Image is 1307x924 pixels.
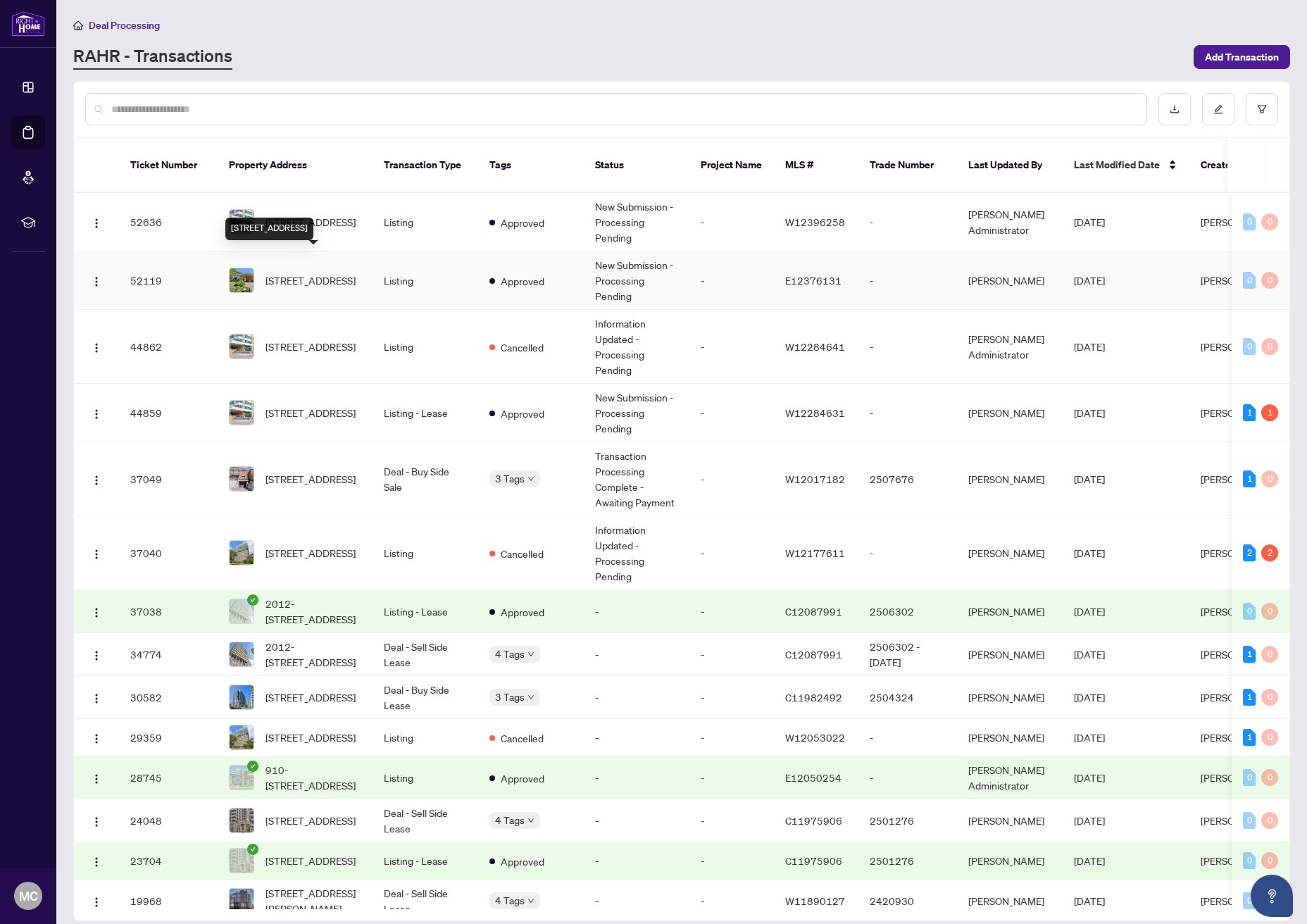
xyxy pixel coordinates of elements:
span: [PERSON_NAME] [1201,216,1277,228]
span: [DATE] [1074,274,1105,287]
button: filter [1246,93,1278,125]
th: MLS # [774,138,858,193]
img: logo [11,11,45,37]
span: [DATE] [1074,814,1105,827]
button: Logo [85,889,108,912]
button: Logo [85,401,108,424]
td: [PERSON_NAME] [957,633,1063,676]
th: Status [584,138,689,193]
img: thumbnail-img [230,401,254,425]
td: 37038 [119,590,218,633]
div: 0 [1261,272,1278,289]
span: Approved [501,215,544,230]
span: W12284641 [785,340,845,353]
span: C11975906 [785,854,842,867]
span: [STREET_ADDRESS][PERSON_NAME] [265,885,361,916]
img: thumbnail-img [230,599,254,623]
td: New Submission - Processing Pending [584,384,689,442]
div: 0 [1261,812,1278,829]
img: thumbnail-img [230,335,254,358]
td: - [584,676,689,719]
div: 0 [1261,646,1278,663]
td: - [689,384,774,442]
td: Transaction Processing Complete - Awaiting Payment [584,442,689,516]
span: E12376131 [785,274,842,287]
span: [DATE] [1074,406,1105,419]
img: Logo [91,342,102,354]
span: [PERSON_NAME] [1201,406,1277,419]
span: [DATE] [1074,648,1105,661]
th: Last Modified Date [1063,138,1189,193]
td: [PERSON_NAME] [957,251,1063,310]
div: 0 [1243,603,1256,620]
button: edit [1202,93,1234,125]
td: Listing [373,719,478,756]
td: [PERSON_NAME] [957,442,1063,516]
span: [PERSON_NAME] [1201,340,1277,353]
span: 3 Tags [495,470,525,487]
div: 0 [1261,689,1278,706]
span: 910-[STREET_ADDRESS] [265,762,361,793]
div: 0 [1261,338,1278,355]
td: - [584,880,689,923]
td: - [689,880,774,923]
td: - [584,842,689,880]
td: - [689,193,774,251]
td: Listing - Lease [373,842,478,880]
td: - [689,251,774,310]
span: check-circle [247,594,258,606]
span: [DATE] [1074,605,1105,618]
img: thumbnail-img [230,210,254,234]
span: [PERSON_NAME] [1201,274,1277,287]
span: down [527,694,534,701]
td: 30582 [119,676,218,719]
button: Logo [85,849,108,872]
span: [DATE] [1074,340,1105,353]
td: 44859 [119,384,218,442]
span: E12050254 [785,771,842,784]
td: 2420930 [858,880,957,923]
td: 2507676 [858,442,957,516]
img: thumbnail-img [230,268,254,292]
td: 2501276 [858,842,957,880]
div: 0 [1243,852,1256,869]
img: Logo [91,218,102,229]
span: 4 Tags [495,812,525,828]
td: - [858,516,957,590]
span: 2012-[STREET_ADDRESS] [265,596,361,627]
td: - [689,310,774,384]
td: [PERSON_NAME] [957,880,1063,923]
button: Add Transaction [1194,45,1290,69]
div: 0 [1243,892,1256,909]
td: - [858,310,957,384]
button: Logo [85,809,108,832]
span: [STREET_ADDRESS] [265,813,356,828]
span: [STREET_ADDRESS] [265,273,356,288]
td: 28745 [119,756,218,799]
img: thumbnail-img [230,849,254,873]
span: down [527,651,534,658]
span: 4 Tags [495,646,525,662]
span: Approved [501,406,544,421]
td: 34774 [119,633,218,676]
span: [STREET_ADDRESS] [265,405,356,420]
span: W12017182 [785,473,845,485]
td: 2501276 [858,799,957,842]
span: Add Transaction [1205,46,1279,68]
button: download [1158,93,1191,125]
span: [DATE] [1074,894,1105,907]
td: Deal - Buy Side Sale [373,442,478,516]
img: Logo [91,276,102,287]
span: W12284631 [785,406,845,419]
img: thumbnail-img [230,889,254,913]
th: Transaction Type [373,138,478,193]
button: Logo [85,335,108,358]
td: 19968 [119,880,218,923]
th: Last Updated By [957,138,1063,193]
td: 52119 [119,251,218,310]
th: Project Name [689,138,774,193]
img: Logo [91,693,102,704]
a: RAHR - Transactions [73,44,232,70]
div: 0 [1261,729,1278,746]
button: Logo [85,726,108,749]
